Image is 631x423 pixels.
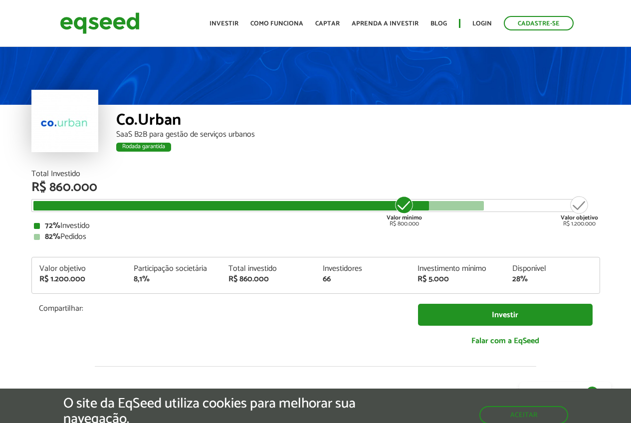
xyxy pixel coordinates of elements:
[116,112,600,131] div: Co.Urban
[39,304,403,313] p: Compartilhar:
[504,16,574,30] a: Cadastre-se
[210,20,238,27] a: Investir
[430,20,447,27] a: Blog
[323,275,403,283] div: 66
[34,233,598,241] div: Pedidos
[315,20,340,27] a: Captar
[561,195,598,227] div: R$ 1.200.000
[45,219,60,232] strong: 72%
[31,181,600,194] div: R$ 860.000
[561,213,598,222] strong: Valor objetivo
[418,275,497,283] div: R$ 5.000
[31,170,600,178] div: Total Investido
[352,20,419,27] a: Aprenda a investir
[134,275,213,283] div: 8,1%
[386,195,423,227] div: R$ 800.000
[418,265,497,273] div: Investimento mínimo
[323,265,403,273] div: Investidores
[387,213,422,222] strong: Valor mínimo
[39,275,119,283] div: R$ 1.200.000
[116,143,171,152] div: Rodada garantida
[60,10,140,36] img: EqSeed
[512,265,592,273] div: Disponível
[512,275,592,283] div: 28%
[418,304,593,326] a: Investir
[472,20,492,27] a: Login
[250,20,303,27] a: Como funciona
[134,265,213,273] div: Participação societária
[116,131,600,139] div: SaaS B2B para gestão de serviços urbanos
[228,265,308,273] div: Total investido
[34,222,598,230] div: Investido
[519,382,611,403] a: Fale conosco
[228,275,308,283] div: R$ 860.000
[418,331,593,351] a: Falar com a EqSeed
[45,230,60,243] strong: 82%
[39,265,119,273] div: Valor objetivo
